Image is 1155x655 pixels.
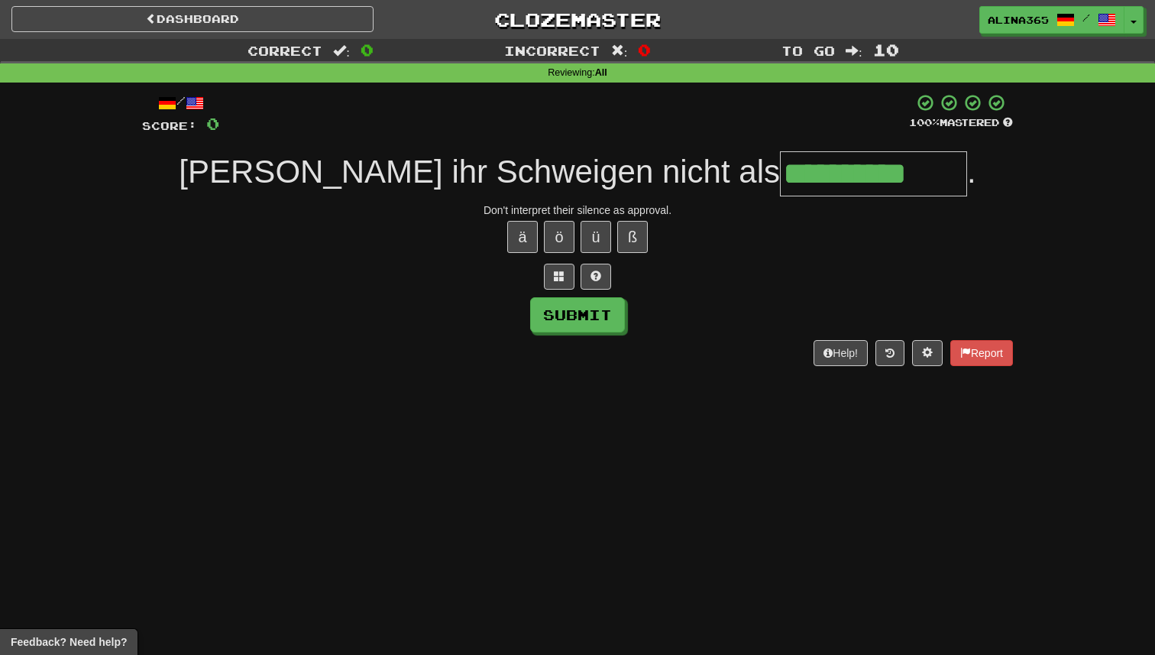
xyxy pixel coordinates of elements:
[361,41,374,59] span: 0
[581,221,611,253] button: ü
[11,634,127,650] span: Open feedback widget
[333,44,350,57] span: :
[206,114,219,133] span: 0
[11,6,374,32] a: Dashboard
[638,41,651,59] span: 0
[909,116,1013,130] div: Mastered
[873,41,899,59] span: 10
[581,264,611,290] button: Single letter hint - you only get 1 per sentence and score half the points! alt+h
[507,221,538,253] button: ä
[909,116,940,128] span: 100 %
[544,264,574,290] button: Switch sentence to multiple choice alt+p
[396,6,759,33] a: Clozemaster
[617,221,648,253] button: ß
[544,221,574,253] button: ö
[979,6,1124,34] a: Alina365 /
[781,43,835,58] span: To go
[846,44,862,57] span: :
[967,154,976,190] span: .
[530,297,625,332] button: Submit
[179,154,780,190] span: [PERSON_NAME] ihr Schweigen nicht als
[950,340,1013,366] button: Report
[504,43,600,58] span: Incorrect
[142,93,219,112] div: /
[988,13,1049,27] span: Alina365
[595,67,607,78] strong: All
[875,340,904,366] button: Round history (alt+y)
[814,340,868,366] button: Help!
[611,44,628,57] span: :
[247,43,322,58] span: Correct
[142,203,1013,218] div: Don't interpret their silence as approval.
[1082,12,1090,23] span: /
[142,119,197,132] span: Score:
